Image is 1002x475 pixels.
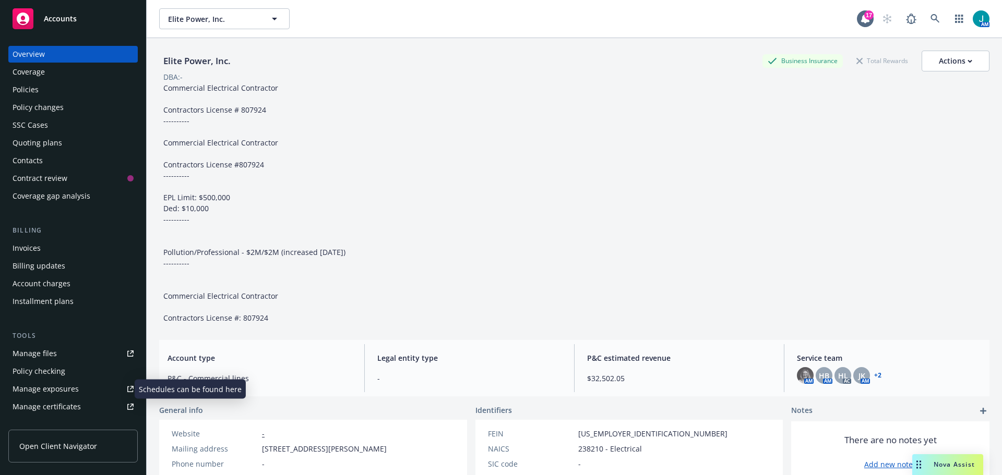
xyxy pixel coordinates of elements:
[8,117,138,133] a: SSC Cases
[8,135,138,151] a: Quoting plans
[844,434,937,446] span: There are no notes yet
[159,405,203,416] span: General info
[13,258,65,274] div: Billing updates
[488,443,574,454] div: NAICS
[8,331,138,341] div: Tools
[13,293,74,310] div: Installment plans
[8,99,138,116] a: Policy changes
[13,64,45,80] div: Coverage
[168,373,352,384] span: P&C - Commercial lines
[8,398,138,415] a: Manage certificates
[925,8,946,29] a: Search
[163,71,183,82] div: DBA: -
[13,135,62,151] div: Quoting plans
[13,381,79,397] div: Manage exposures
[13,240,41,257] div: Invoices
[934,460,975,469] span: Nova Assist
[851,54,913,67] div: Total Rewards
[159,8,290,29] button: Elite Power, Inc.
[912,454,983,475] button: Nova Assist
[838,370,848,381] span: HL
[901,8,922,29] a: Report a Bug
[172,458,258,469] div: Phone number
[8,64,138,80] a: Coverage
[13,46,45,63] div: Overview
[475,405,512,416] span: Identifiers
[8,363,138,380] a: Policy checking
[172,428,258,439] div: Website
[8,46,138,63] a: Overview
[578,443,642,454] span: 238210 - Electrical
[797,352,981,363] span: Service team
[864,10,874,20] div: 17
[939,51,972,71] div: Actions
[977,405,989,417] a: add
[13,416,65,433] div: Manage claims
[13,117,48,133] div: SSC Cases
[13,275,70,292] div: Account charges
[13,152,43,169] div: Contacts
[912,454,925,475] div: Drag to move
[8,345,138,362] a: Manage files
[13,188,90,204] div: Coverage gap analysis
[13,363,65,380] div: Policy checking
[262,443,387,454] span: [STREET_ADDRESS][PERSON_NAME]
[8,4,138,33] a: Accounts
[262,458,265,469] span: -
[949,8,970,29] a: Switch app
[8,152,138,169] a: Contacts
[8,188,138,204] a: Coverage gap analysis
[762,54,843,67] div: Business Insurance
[13,99,64,116] div: Policy changes
[19,441,97,452] span: Open Client Navigator
[791,405,813,417] span: Notes
[262,429,265,439] a: -
[163,83,345,323] span: Commercial Electrical Contractor Contractors License # 807924 ---------- Commercial Electrical Co...
[8,416,138,433] a: Manage claims
[13,81,39,98] div: Policies
[13,398,81,415] div: Manage certificates
[973,10,989,27] img: photo
[377,352,562,363] span: Legal entity type
[8,258,138,274] a: Billing updates
[922,51,989,71] button: Actions
[168,14,258,25] span: Elite Power, Inc.
[8,293,138,310] a: Installment plans
[13,170,67,187] div: Contract review
[578,428,727,439] span: [US_EMPLOYER_IDENTIFICATION_NUMBER]
[8,81,138,98] a: Policies
[13,345,57,362] div: Manage files
[864,459,916,470] a: Add new notes
[858,370,865,381] span: JK
[819,370,829,381] span: HB
[587,373,771,384] span: $32,502.05
[578,458,581,469] span: -
[44,15,77,23] span: Accounts
[488,428,574,439] div: FEIN
[8,170,138,187] a: Contract review
[797,367,814,384] img: photo
[8,275,138,292] a: Account charges
[168,352,352,363] span: Account type
[874,372,881,379] a: +2
[159,54,235,68] div: Elite Power, Inc.
[877,8,898,29] a: Start snowing
[8,381,138,397] a: Manage exposures
[172,443,258,454] div: Mailing address
[587,352,771,363] span: P&C estimated revenue
[488,458,574,469] div: SIC code
[8,225,138,236] div: Billing
[8,240,138,257] a: Invoices
[377,373,562,384] span: -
